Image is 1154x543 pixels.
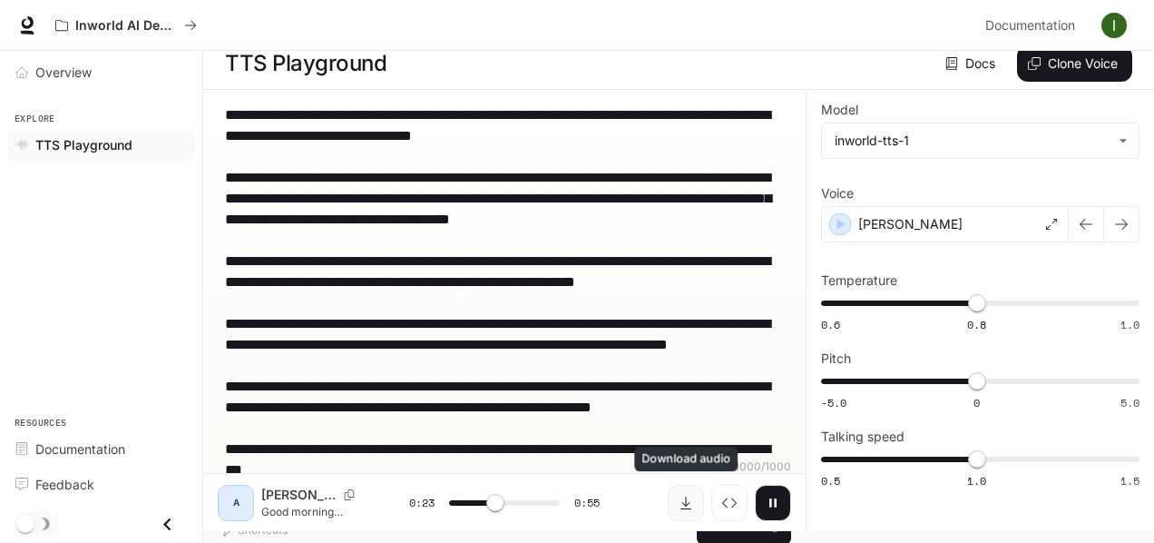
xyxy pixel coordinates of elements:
span: Feedback [35,475,94,494]
span: Overview [35,63,92,82]
button: All workspaces [47,7,205,44]
button: Download audio [668,485,704,521]
button: Close drawer [147,506,188,543]
span: 0 [973,395,980,410]
div: Download audio [634,447,738,471]
p: Inworld AI Demos [75,18,177,34]
a: Docs [942,45,1002,82]
span: 0:55 [574,494,600,512]
button: User avatar [1096,7,1132,44]
span: 0.8 [967,317,986,332]
p: Pitch [821,352,851,365]
div: inworld-tts-1 [835,132,1110,150]
p: Talking speed [821,430,905,443]
span: Documentation [985,15,1075,37]
span: TTS Playground [35,135,132,154]
span: 1.5 [1120,473,1139,489]
p: Temperature [821,274,897,287]
a: Overview [7,56,195,88]
p: Good morning everyone. [DATE], I want to share some thoughts about the skills that will be most u... [261,504,366,519]
button: Clone Voice [1017,45,1132,82]
a: Documentation [7,433,195,465]
span: 0:23 [409,494,435,512]
div: A [221,489,250,518]
img: User avatar [1101,13,1127,38]
span: -5.0 [821,395,846,410]
h1: TTS Playground [225,45,386,82]
p: Model [821,104,858,116]
button: Copy Voice ID [337,489,362,500]
p: [PERSON_NAME] [858,215,963,233]
span: 5.0 [1120,395,1139,410]
span: 0.5 [821,473,840,489]
span: Documentation [35,439,125,459]
a: Documentation [978,7,1089,44]
p: Voice [821,187,854,200]
p: [PERSON_NAME] [261,486,337,504]
a: TTS Playground [7,129,195,161]
span: 1.0 [967,473,986,489]
span: Dark mode toggle [16,513,34,533]
div: inworld-tts-1 [822,123,1139,158]
span: 0.6 [821,317,840,332]
span: 1.0 [1120,317,1139,332]
a: Feedback [7,469,195,500]
button: Inspect [711,485,748,521]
